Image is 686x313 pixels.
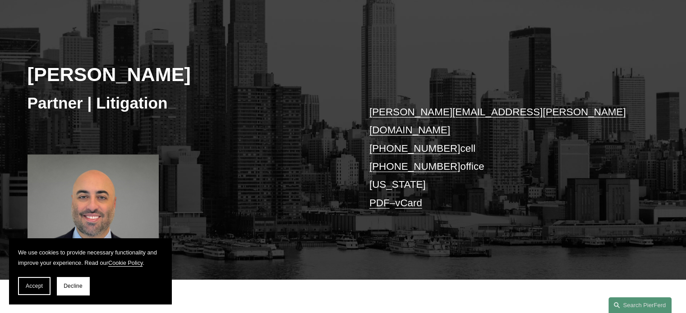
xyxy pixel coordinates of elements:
[28,63,343,86] h2: [PERSON_NAME]
[608,297,672,313] a: Search this site
[18,247,162,268] p: We use cookies to provide necessary functionality and improve your experience. Read our .
[28,93,343,113] h3: Partner | Litigation
[395,197,422,209] a: vCard
[57,277,89,295] button: Decline
[64,283,83,289] span: Decline
[108,259,143,266] a: Cookie Policy
[18,277,51,295] button: Accept
[369,197,390,209] a: PDF
[26,283,43,289] span: Accept
[369,143,460,154] a: [PHONE_NUMBER]
[369,103,632,212] p: cell office [US_STATE] –
[369,106,626,136] a: [PERSON_NAME][EMAIL_ADDRESS][PERSON_NAME][DOMAIN_NAME]
[369,161,460,172] a: [PHONE_NUMBER]
[9,238,171,304] section: Cookie banner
